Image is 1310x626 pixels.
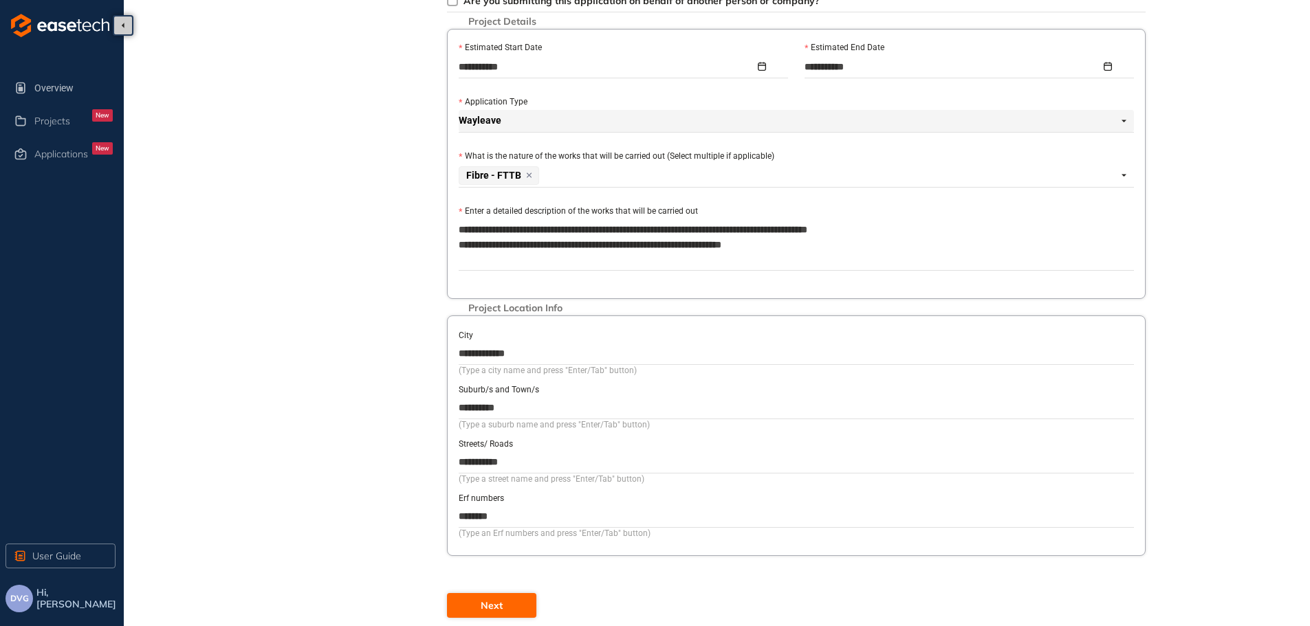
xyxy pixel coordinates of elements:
[461,16,543,27] span: Project Details
[466,170,521,181] span: Fibre - FTTB
[459,418,1134,432] div: (Type a suburb name and press "Enter/Tab" button)
[805,41,884,54] label: Estimated End Date
[11,14,109,37] img: logo
[34,115,70,127] span: Projects
[459,329,473,342] label: City
[459,205,698,218] label: Enter a detailed description of the works that will be carried out
[459,219,1134,270] textarea: Enter a detailed description of the works that will be carried out
[459,473,1134,486] div: (Type a street name and press "Enter/Tab" button)
[459,506,1134,526] input: Erf numbers
[459,166,539,185] span: Fibre - FTTB
[805,59,1101,74] input: Estimated End Date
[459,438,513,451] label: Streets/ Roads
[34,148,88,160] span: Applications
[6,544,116,568] button: User Guide
[461,302,569,314] span: Project Location Info
[10,594,29,603] span: DVG
[459,451,1134,472] input: Streets/ Roads
[32,548,81,563] span: User Guide
[447,593,536,618] button: Next
[34,74,113,102] span: Overview
[459,59,755,74] input: Estimated Start Date
[459,343,1134,364] input: City
[92,109,113,122] div: New
[459,527,1134,540] div: (Type an Erf numbers and press "Enter/Tab" button)
[6,585,33,612] button: DVG
[459,364,1134,377] div: (Type a city name and press "Enter/Tab" button)
[481,598,503,613] span: Next
[459,41,542,54] label: Estimated Start Date
[459,96,527,109] label: Application Type
[459,150,774,163] label: What is the nature of the works that will be carried out (Select multiple if applicable)
[36,587,118,610] span: Hi, [PERSON_NAME]
[459,397,1134,418] input: Suburb/s and Town/s
[459,383,539,396] label: Suburb/s and Town/s
[92,142,113,155] div: New
[459,492,504,505] label: Erf numbers
[459,110,1126,132] span: Wayleave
